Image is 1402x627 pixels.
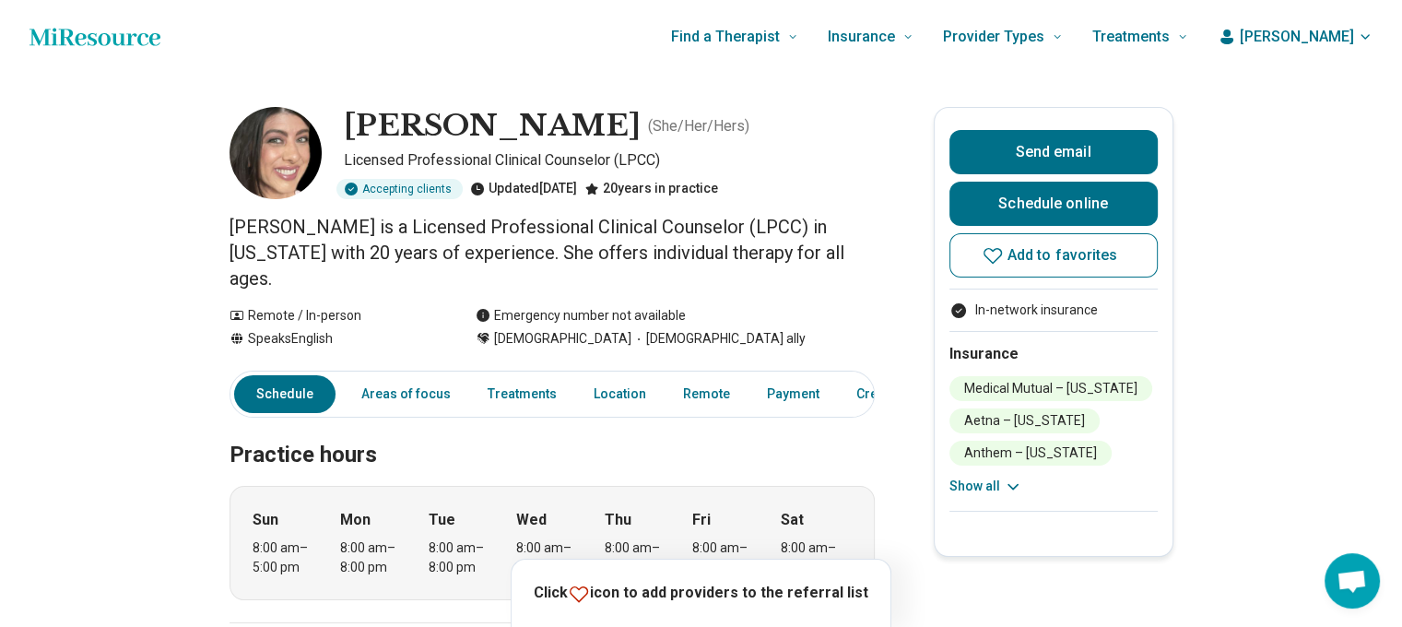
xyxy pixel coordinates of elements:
[253,509,278,531] strong: Sun
[605,509,631,531] strong: Thu
[29,18,160,55] a: Home page
[605,538,676,577] div: 8:00 am – 8:00 pm
[672,375,741,413] a: Remote
[234,375,336,413] a: Schedule
[949,376,1152,401] li: Medical Mutual – [US_STATE]
[477,375,568,413] a: Treatments
[1007,248,1118,263] span: Add to favorites
[781,538,852,577] div: 8:00 am – 5:00 pm
[344,149,875,172] p: Licensed Professional Clinical Counselor (LPCC)
[429,509,455,531] strong: Tue
[340,509,371,531] strong: Mon
[949,301,1158,320] ul: Payment options
[476,306,686,325] div: Emergency number not available
[470,179,577,199] div: Updated [DATE]
[949,408,1100,433] li: Aetna – [US_STATE]
[949,477,1022,496] button: Show all
[253,538,324,577] div: 8:00 am – 5:00 pm
[949,130,1158,174] button: Send email
[671,24,780,50] span: Find a Therapist
[943,24,1044,50] span: Provider Types
[230,107,322,199] img: Jen Yensel, Licensed Professional Clinical Counselor (LPCC)
[336,179,463,199] div: Accepting clients
[230,486,875,600] div: When does the program meet?
[949,182,1158,226] a: Schedule online
[949,441,1112,466] li: Anthem – [US_STATE]
[949,301,1158,320] li: In-network insurance
[648,115,749,137] p: ( She/Her/Hers )
[534,582,868,605] p: Click icon to add providers to the referral list
[340,538,411,577] div: 8:00 am – 8:00 pm
[516,509,547,531] strong: Wed
[350,375,462,413] a: Areas of focus
[583,375,657,413] a: Location
[949,343,1158,365] h2: Insurance
[230,306,439,325] div: Remote / In-person
[949,233,1158,278] button: Add to favorites
[1218,26,1373,48] button: [PERSON_NAME]
[1325,553,1380,609] div: Open chat
[344,107,641,146] h1: [PERSON_NAME]
[692,509,711,531] strong: Fri
[781,509,804,531] strong: Sat
[494,329,631,349] span: [DEMOGRAPHIC_DATA]
[756,375,831,413] a: Payment
[584,179,718,199] div: 20 years in practice
[692,538,763,577] div: 8:00 am – 7:00 pm
[429,538,500,577] div: 8:00 am – 8:00 pm
[845,375,937,413] a: Credentials
[828,24,895,50] span: Insurance
[230,396,875,471] h2: Practice hours
[230,214,875,291] p: [PERSON_NAME] is a Licensed Professional Clinical Counselor (LPCC) in [US_STATE] with 20 years of...
[230,329,439,349] div: Speaks English
[631,329,806,349] span: [DEMOGRAPHIC_DATA] ally
[1092,24,1170,50] span: Treatments
[1240,26,1354,48] span: [PERSON_NAME]
[516,538,587,577] div: 8:00 am – 8:00 pm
